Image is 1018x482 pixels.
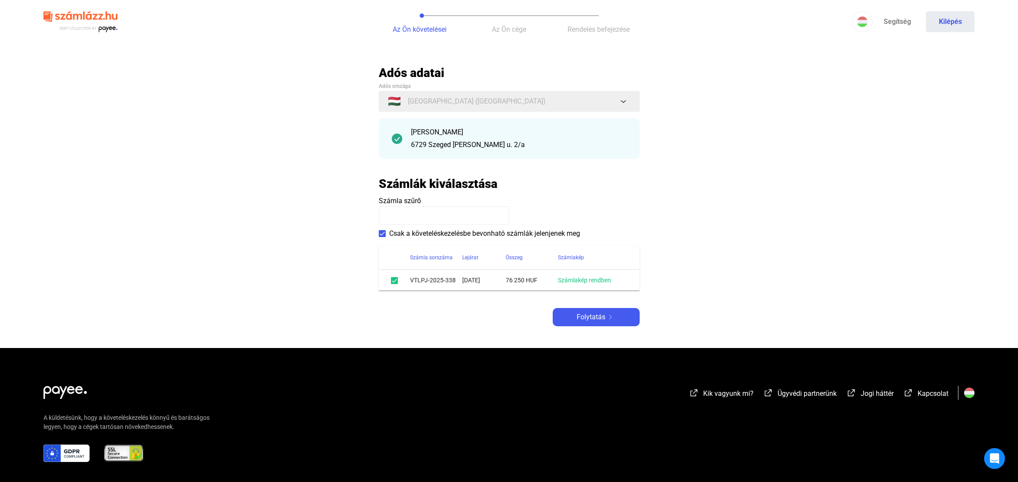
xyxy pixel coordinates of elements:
[411,127,627,137] div: [PERSON_NAME]
[379,65,640,80] h2: Adós adatai
[389,228,580,239] span: Csak a követeléskezelésbe bevonható számlák jelenjenek meg
[577,312,605,322] span: Folytatás
[689,388,699,397] img: external-link-white
[926,11,975,32] button: Kilépés
[903,391,948,399] a: external-link-whiteKapcsolat
[918,389,948,398] span: Kapcsolat
[410,270,462,291] td: VTLPJ-2025-338
[763,388,774,397] img: external-link-white
[379,176,497,191] h2: Számlák kiválasztása
[388,96,401,107] span: 🇭🇺
[506,270,558,291] td: 76 250 HUF
[857,17,868,27] img: HU
[410,252,462,263] div: Számla sorszáma
[392,134,402,144] img: checkmark-darker-green-circle
[846,388,857,397] img: external-link-white
[462,270,506,291] td: [DATE]
[903,388,914,397] img: external-link-white
[43,8,117,36] img: szamlazzhu-logo
[103,445,144,462] img: ssl
[873,11,921,32] a: Segítség
[558,252,629,263] div: Számlakép
[605,315,616,319] img: arrow-right-white
[410,252,453,263] div: Számla sorszáma
[393,25,447,33] span: Az Ön követelései
[462,252,478,263] div: Lejárat
[703,389,754,398] span: Kik vagyunk mi?
[846,391,894,399] a: external-link-whiteJogi háttér
[861,389,894,398] span: Jogi háttér
[558,277,611,284] a: Számlakép rendben
[553,308,640,326] button: Folytatásarrow-right-white
[506,252,523,263] div: Összeg
[964,388,975,398] img: HU.svg
[778,389,837,398] span: Ügyvédi partnerünk
[43,445,90,462] img: gdpr
[984,448,1005,469] div: Open Intercom Messenger
[411,140,627,150] div: 6729 Szeged [PERSON_NAME] u. 2/a
[379,83,411,89] span: Adós országa
[558,252,584,263] div: Számlakép
[492,25,526,33] span: Az Ön cége
[379,91,640,112] button: 🇭🇺[GEOGRAPHIC_DATA] ([GEOGRAPHIC_DATA])
[43,381,87,399] img: white-payee-white-dot.svg
[506,252,558,263] div: Összeg
[852,11,873,32] button: HU
[462,252,506,263] div: Lejárat
[763,391,837,399] a: external-link-whiteÜgyvédi partnerünk
[689,391,754,399] a: external-link-whiteKik vagyunk mi?
[408,96,546,107] span: [GEOGRAPHIC_DATA] ([GEOGRAPHIC_DATA])
[379,197,421,205] span: Számla szűrő
[567,25,630,33] span: Rendelés befejezése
